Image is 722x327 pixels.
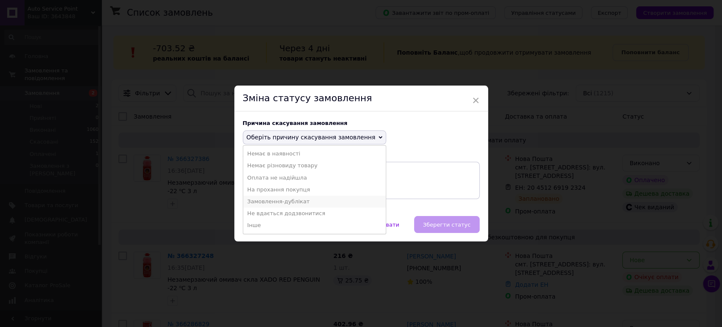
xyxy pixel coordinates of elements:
[234,86,488,111] div: Зміна статусу замовлення
[472,93,480,108] span: ×
[243,172,386,184] li: Оплата не надійшла
[243,184,386,196] li: На прохання покупця
[243,208,386,219] li: Не вдається додзвонитися
[243,196,386,208] li: Замовлення-дублікат
[243,148,386,160] li: Немає в наявності
[243,160,386,172] li: Немає різновиду товару
[247,134,376,141] span: Оберіть причину скасування замовлення
[243,120,480,126] div: Причина скасування замовлення
[243,219,386,231] li: Інше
